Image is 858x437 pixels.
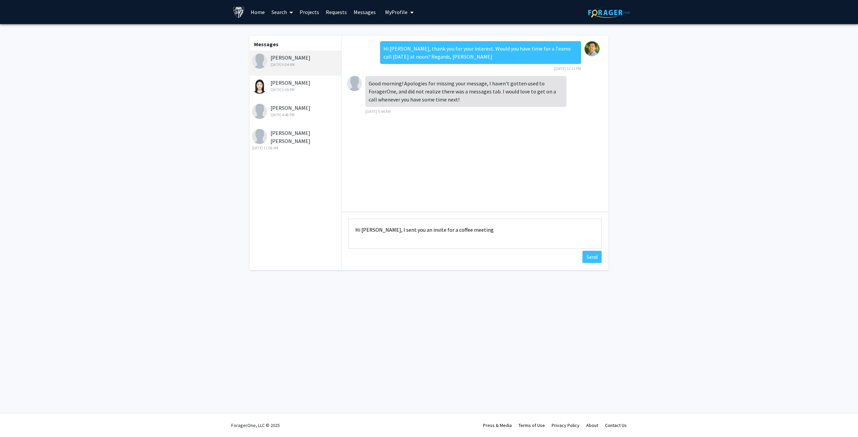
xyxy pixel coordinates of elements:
[365,76,566,107] div: Good morning! Apologies for missing your message, I haven't gotten used to ForagerOne, and did no...
[252,62,340,68] div: [DATE] 5:04 AM
[322,0,350,24] a: Requests
[585,41,600,56] img: David Park
[252,54,340,68] div: [PERSON_NAME]
[348,219,602,249] textarea: Message
[252,87,340,93] div: [DATE] 5:59 PM
[252,79,340,93] div: [PERSON_NAME]
[233,6,245,18] img: Johns Hopkins University Logo
[552,422,579,428] a: Privacy Policy
[252,129,267,144] img: Ahmed Mahfooz Ali Khan
[252,129,340,151] div: [PERSON_NAME] [PERSON_NAME]
[254,41,279,48] b: Messages
[252,145,340,151] div: [DATE] 11:08 AM
[583,251,602,263] button: Send
[380,41,581,64] div: Hi [PERSON_NAME], thank you for your interest. Would you have time for a Teams call [DATE] at noo...
[347,76,362,91] img: Saksham Gupta
[5,407,28,432] iframe: Chat
[518,422,545,428] a: Terms of Use
[252,104,267,119] img: Sloane Heredia
[231,414,280,437] div: ForagerOne, LLC © 2025
[252,112,340,118] div: [DATE] 4:46 PM
[605,422,627,428] a: Contact Us
[252,104,340,118] div: [PERSON_NAME]
[365,109,391,114] span: [DATE] 5:04 AM
[268,0,296,24] a: Search
[588,7,630,18] img: ForagerOne Logo
[247,0,268,24] a: Home
[252,54,267,69] img: Saksham Gupta
[350,0,379,24] a: Messages
[586,422,598,428] a: About
[483,422,512,428] a: Press & Media
[296,0,322,24] a: Projects
[554,66,581,71] span: [DATE] 12:11 PM
[385,9,408,15] span: My Profile
[252,79,267,94] img: Sijia Qian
